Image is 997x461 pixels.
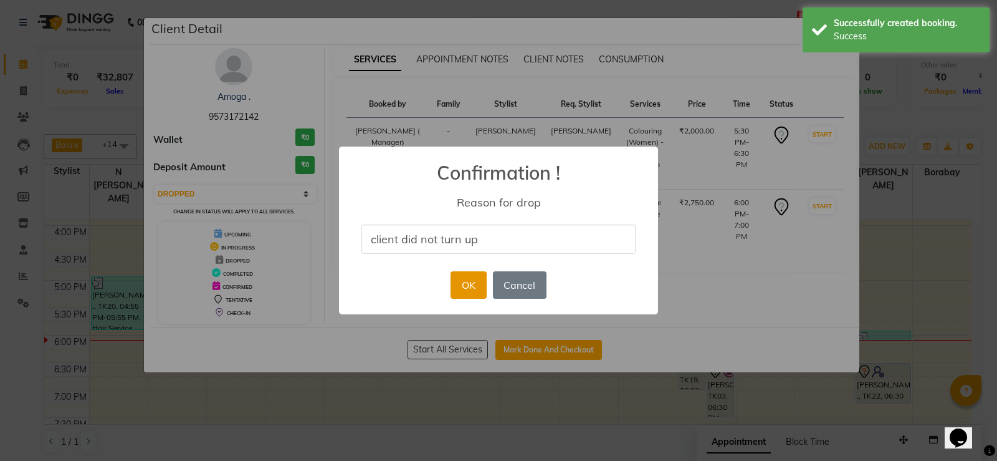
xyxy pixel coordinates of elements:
div: Success [834,30,980,43]
h2: Confirmation ! [339,147,658,184]
div: Successfully created booking. [834,17,980,30]
iframe: chat widget [945,411,985,449]
button: OK [451,271,486,299]
button: Cancel [493,271,546,299]
div: Reason for drop [357,195,640,210]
